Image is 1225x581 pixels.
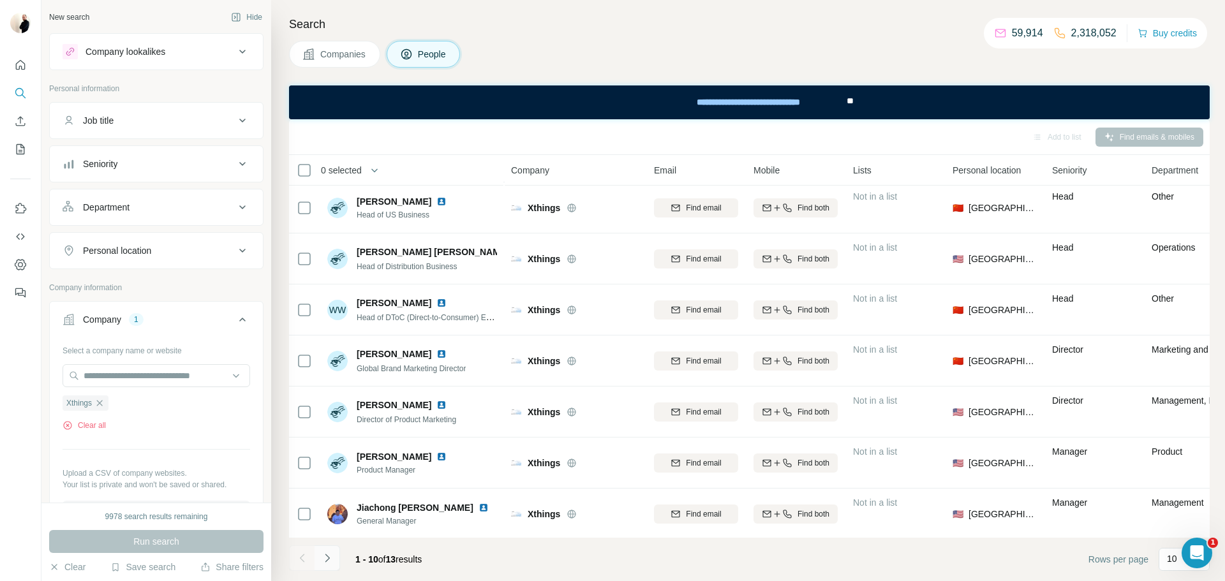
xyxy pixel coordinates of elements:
[1071,26,1117,41] p: 2,318,052
[10,110,31,133] button: Enrich CSV
[357,415,456,424] span: Director of Product Marketing
[853,395,897,406] span: Not in a list
[357,246,509,258] span: [PERSON_NAME] [PERSON_NAME]
[754,402,838,422] button: Find both
[1052,395,1083,406] span: Director
[110,561,175,573] button: Save search
[83,244,151,257] div: Personal location
[1167,552,1177,565] p: 10
[315,545,340,571] button: Navigate to next page
[63,501,250,524] button: Upload a list of companies
[357,262,457,271] span: Head of Distribution Business
[511,164,549,177] span: Company
[654,300,738,320] button: Find email
[754,249,838,268] button: Find both
[754,351,838,371] button: Find both
[1052,191,1073,202] span: Head
[357,348,431,360] span: [PERSON_NAME]
[1152,164,1198,177] span: Department
[10,13,31,33] img: Avatar
[479,503,489,513] img: LinkedIn logo
[511,460,521,466] img: Logo of Xthings
[83,201,130,214] div: Department
[1182,538,1212,568] iframe: Intercom live chat
[528,355,560,367] span: Xthings
[436,349,447,359] img: LinkedIn logo
[436,452,447,462] img: LinkedIn logo
[686,508,721,520] span: Find email
[798,304,829,316] span: Find both
[953,202,963,214] span: 🇨🇳
[686,457,721,469] span: Find email
[1152,293,1174,304] span: Other
[798,406,829,418] span: Find both
[511,358,521,364] img: Logo of Xthings
[528,304,560,316] span: Xthings
[528,406,560,418] span: Xthings
[798,253,829,265] span: Find both
[1052,446,1087,457] span: Manager
[798,202,829,214] span: Find both
[222,8,271,27] button: Hide
[1012,26,1043,41] p: 59,914
[63,420,106,431] button: Clear all
[327,249,348,269] img: Avatar
[289,15,1210,33] h4: Search
[436,298,447,308] img: LinkedIn logo
[953,253,963,265] span: 🇺🇸
[754,504,838,524] button: Find both
[357,399,431,411] span: [PERSON_NAME]
[50,192,263,223] button: Department
[436,400,447,410] img: LinkedIn logo
[654,351,738,371] button: Find email
[853,293,897,304] span: Not in a list
[853,446,897,457] span: Not in a list
[969,355,1037,367] span: [GEOGRAPHIC_DATA]
[129,314,144,325] div: 1
[50,304,263,340] button: Company1
[686,406,721,418] span: Find email
[1208,538,1218,548] span: 1
[511,205,521,211] img: Logo of Xthings
[654,249,738,268] button: Find email
[754,453,838,473] button: Find both
[853,497,897,508] span: Not in a list
[357,364,466,373] span: Global Brand Marketing Director
[436,196,447,207] img: LinkedIn logo
[511,511,521,517] img: Logo of Xthings
[953,164,1021,177] span: Personal location
[969,304,1037,316] span: [GEOGRAPHIC_DATA]
[10,54,31,77] button: Quick start
[1088,553,1148,566] span: Rows per page
[357,195,431,208] span: [PERSON_NAME]
[50,36,263,67] button: Company lookalikes
[969,457,1037,469] span: [GEOGRAPHIC_DATA]
[357,450,431,463] span: [PERSON_NAME]
[798,457,829,469] span: Find both
[327,402,348,422] img: Avatar
[1052,164,1087,177] span: Seniority
[357,297,431,309] span: [PERSON_NAME]
[357,501,473,514] span: Jiachong [PERSON_NAME]
[200,561,264,573] button: Share filters
[50,105,263,136] button: Job title
[10,82,31,105] button: Search
[1052,293,1073,304] span: Head
[10,281,31,304] button: Feedback
[355,554,422,564] span: results
[83,158,117,170] div: Seniority
[355,554,378,564] span: 1 - 10
[853,164,872,177] span: Lists
[654,164,676,177] span: Email
[798,508,829,520] span: Find both
[105,511,208,522] div: 9978 search results remaining
[85,45,165,58] div: Company lookalikes
[63,467,250,479] p: Upload a CSV of company websites.
[1152,242,1195,253] span: Operations
[1138,24,1197,42] button: Buy credits
[418,48,447,61] span: People
[528,253,560,265] span: Xthings
[511,409,521,415] img: Logo of Xthings
[686,253,721,265] span: Find email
